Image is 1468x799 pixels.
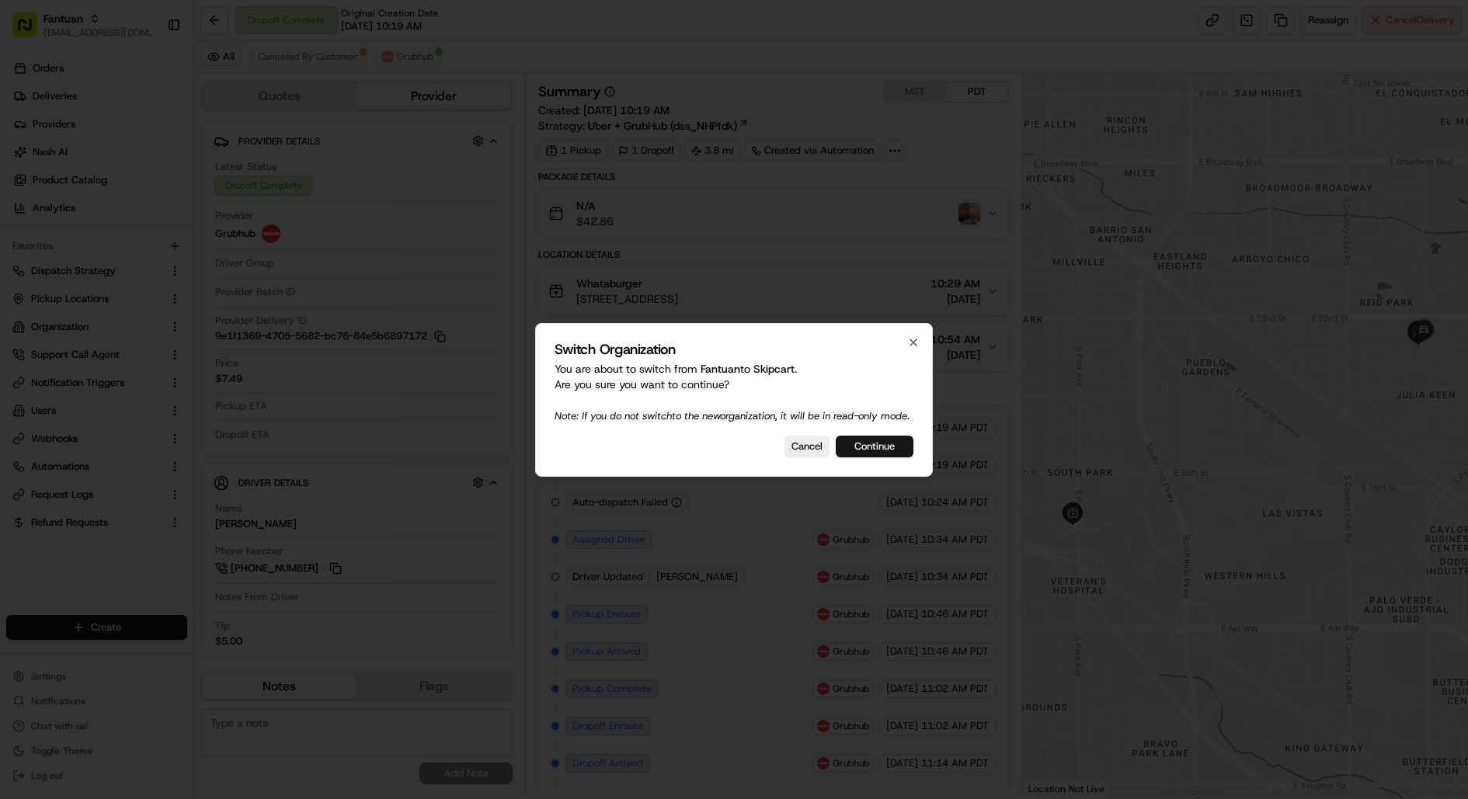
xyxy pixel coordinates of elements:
[16,148,43,175] img: 1736555255976-a54dd68f-1ca7-489b-9aae-adbdc363a1c4
[264,152,283,171] button: Start new chat
[753,362,795,376] span: Skipcart
[9,218,125,246] a: 📗Knowledge Base
[555,342,913,356] h2: Switch Organization
[125,218,256,246] a: 💻API Documentation
[53,163,197,175] div: We're available if you need us!
[131,226,144,238] div: 💻
[784,436,830,457] button: Cancel
[40,99,256,116] input: Clear
[555,361,913,423] p: You are about to switch from to . Are you sure you want to continue?
[16,61,283,86] p: Welcome 👋
[16,226,28,238] div: 📗
[836,436,913,457] button: Continue
[555,409,910,422] span: Note: If you do not switch to the new organization, it will be in read-only mode.
[147,224,249,240] span: API Documentation
[16,15,47,46] img: Nash
[701,362,740,376] span: Fantuan
[155,262,188,274] span: Pylon
[31,224,119,240] span: Knowledge Base
[110,262,188,274] a: Powered byPylon
[53,148,255,163] div: Start new chat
